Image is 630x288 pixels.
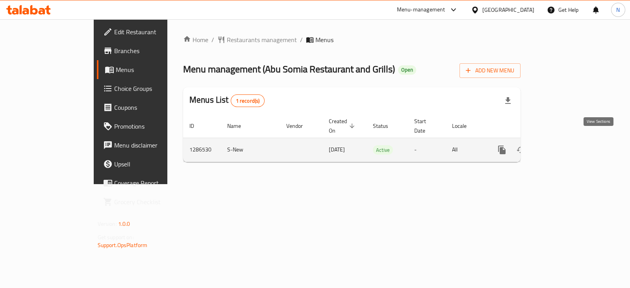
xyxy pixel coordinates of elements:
[98,232,134,242] span: Get support on:
[227,121,251,131] span: Name
[97,41,199,60] a: Branches
[98,219,117,229] span: Version:
[300,35,303,44] li: /
[452,121,477,131] span: Locale
[466,66,514,76] span: Add New Menu
[114,27,193,37] span: Edit Restaurant
[315,35,334,44] span: Menus
[114,84,193,93] span: Choice Groups
[217,35,297,44] a: Restaurants management
[397,5,445,15] div: Menu-management
[97,155,199,174] a: Upsell
[414,116,436,135] span: Start Date
[114,103,193,112] span: Coupons
[114,122,193,131] span: Promotions
[183,138,221,162] td: 1286530
[114,178,193,188] span: Coverage Report
[183,60,395,78] span: Menu management ( Abu Somia Restaurant and Grills )
[408,138,446,162] td: -
[211,35,214,44] li: /
[286,121,313,131] span: Vendor
[446,138,486,162] td: All
[97,60,199,79] a: Menus
[114,140,193,150] span: Menu disclaimer
[97,174,199,192] a: Coverage Report
[231,97,265,105] span: 1 record(s)
[482,6,534,14] div: [GEOGRAPHIC_DATA]
[373,121,398,131] span: Status
[398,66,416,73] span: Open
[616,6,620,14] span: N
[97,79,199,98] a: Choice Groups
[116,65,193,74] span: Menus
[373,146,393,155] span: Active
[189,121,204,131] span: ID
[183,114,574,162] table: enhanced table
[398,65,416,75] div: Open
[329,116,357,135] span: Created On
[493,140,511,159] button: more
[97,22,199,41] a: Edit Restaurant
[221,138,280,162] td: S-New
[460,63,521,78] button: Add New Menu
[97,192,199,211] a: Grocery Checklist
[329,144,345,155] span: [DATE]
[231,94,265,107] div: Total records count
[498,91,517,110] div: Export file
[114,197,193,207] span: Grocery Checklist
[189,94,265,107] h2: Menus List
[97,136,199,155] a: Menu disclaimer
[97,98,199,117] a: Coupons
[373,145,393,155] div: Active
[227,35,297,44] span: Restaurants management
[118,219,130,229] span: 1.0.0
[114,159,193,169] span: Upsell
[511,140,530,159] button: Change Status
[486,114,574,138] th: Actions
[97,117,199,136] a: Promotions
[98,240,148,250] a: Support.OpsPlatform
[114,46,193,55] span: Branches
[183,35,521,44] nav: breadcrumb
